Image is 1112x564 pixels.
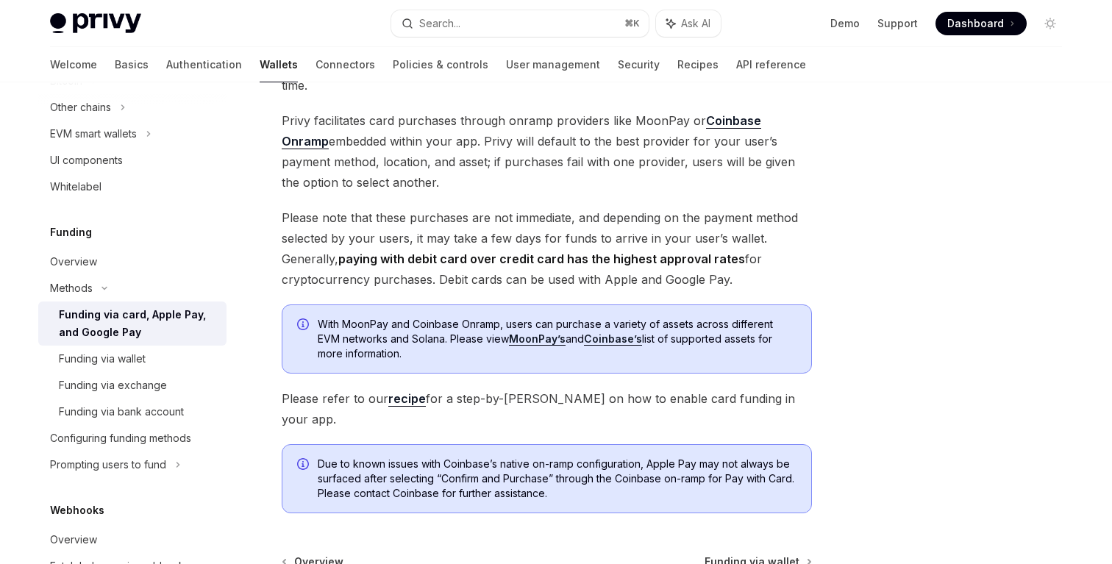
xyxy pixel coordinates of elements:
[50,13,141,34] img: light logo
[38,372,227,399] a: Funding via exchange
[656,10,721,37] button: Ask AI
[681,16,710,31] span: Ask AI
[38,174,227,200] a: Whitelabel
[166,47,242,82] a: Authentication
[316,47,375,82] a: Connectors
[38,301,227,346] a: Funding via card, Apple Pay, and Google Pay
[618,47,660,82] a: Security
[318,317,796,361] span: With MoonPay and Coinbase Onramp, users can purchase a variety of assets across different EVM net...
[318,457,796,501] span: Due to known issues with Coinbase’s native on-ramp configuration, Apple Pay may not always be sur...
[388,391,426,407] a: recipe
[50,429,191,447] div: Configuring funding methods
[282,388,812,429] span: Please refer to our for a step-by-[PERSON_NAME] on how to enable card funding in your app.
[50,125,137,143] div: EVM smart wallets
[509,332,566,346] a: MoonPay’s
[584,332,642,346] a: Coinbase’s
[624,18,640,29] span: ⌘ K
[59,403,184,421] div: Funding via bank account
[677,47,719,82] a: Recipes
[506,47,600,82] a: User management
[50,531,97,549] div: Overview
[50,99,111,116] div: Other chains
[38,147,227,174] a: UI components
[115,47,149,82] a: Basics
[50,224,92,241] h5: Funding
[393,47,488,82] a: Policies & controls
[38,399,227,425] a: Funding via bank account
[50,178,101,196] div: Whitelabel
[59,376,167,394] div: Funding via exchange
[338,251,745,266] strong: paying with debit card over credit card has the highest approval rates
[260,47,298,82] a: Wallets
[50,279,93,297] div: Methods
[50,151,123,169] div: UI components
[50,47,97,82] a: Welcome
[736,47,806,82] a: API reference
[947,16,1004,31] span: Dashboard
[38,346,227,372] a: Funding via wallet
[50,456,166,474] div: Prompting users to fund
[830,16,860,31] a: Demo
[282,110,812,193] span: Privy facilitates card purchases through onramp providers like MoonPay or embedded within your ap...
[419,15,460,32] div: Search...
[38,526,227,553] a: Overview
[38,249,227,275] a: Overview
[38,425,227,451] a: Configuring funding methods
[1038,12,1062,35] button: Toggle dark mode
[59,350,146,368] div: Funding via wallet
[282,207,812,290] span: Please note that these purchases are not immediate, and depending on the payment method selected ...
[59,306,218,341] div: Funding via card, Apple Pay, and Google Pay
[877,16,918,31] a: Support
[50,501,104,519] h5: Webhooks
[297,458,312,473] svg: Info
[50,253,97,271] div: Overview
[935,12,1027,35] a: Dashboard
[297,318,312,333] svg: Info
[391,10,649,37] button: Search...⌘K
